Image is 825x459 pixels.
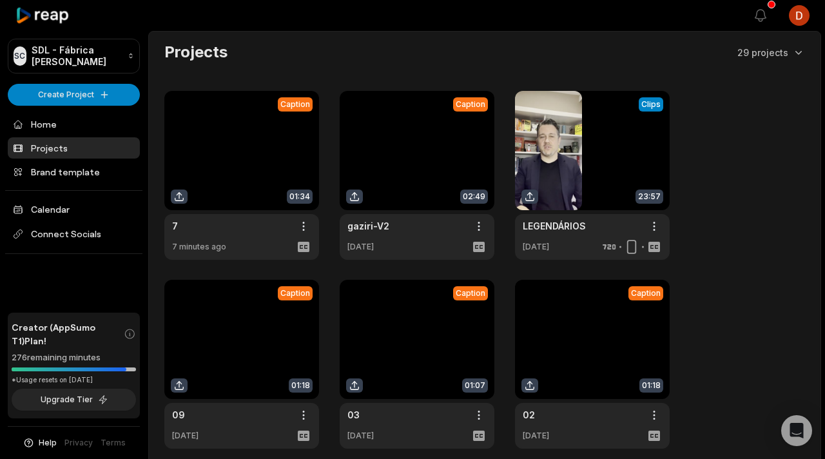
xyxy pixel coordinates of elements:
[737,46,805,59] button: 29 projects
[12,375,136,385] div: *Usage resets on [DATE]
[8,84,140,106] button: Create Project
[8,137,140,159] a: Projects
[101,437,126,449] a: Terms
[23,437,57,449] button: Help
[8,161,140,182] a: Brand template
[347,219,389,233] a: gaziri-V2
[8,222,140,246] span: Connect Socials
[523,219,586,233] a: LEGENDÁRIOS
[347,408,360,422] a: 03
[164,42,228,63] h2: Projects
[172,219,178,233] a: 7
[172,408,185,422] a: 09
[12,320,124,347] span: Creator (AppSumo T1) Plan!
[39,437,57,449] span: Help
[8,199,140,220] a: Calendar
[523,408,535,422] a: 02
[64,437,93,449] a: Privacy
[12,351,136,364] div: 276 remaining minutes
[32,44,122,68] p: SDL - Fábrica [PERSON_NAME]
[8,113,140,135] a: Home
[12,389,136,411] button: Upgrade Tier
[781,415,812,446] div: Open Intercom Messenger
[14,46,26,66] div: SC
